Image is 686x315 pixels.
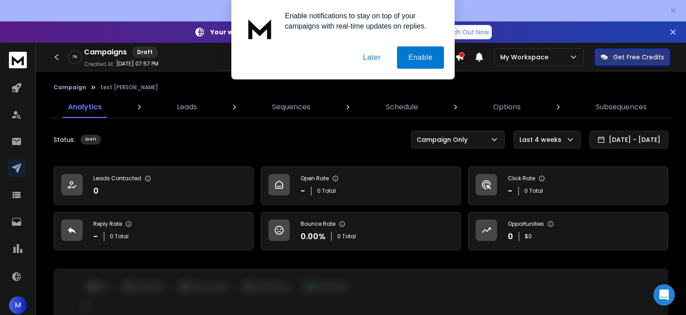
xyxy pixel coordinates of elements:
[519,135,565,144] p: Last 4 weeks
[54,135,75,144] p: Status:
[508,220,544,228] p: Opportunities
[177,102,197,112] p: Leads
[590,96,652,118] a: Subsequences
[261,212,461,250] a: Bounce Rate0.00%0 Total
[9,296,27,314] button: M
[524,187,543,195] p: 0 Total
[68,102,102,112] p: Analytics
[317,187,336,195] p: 0 Total
[301,175,329,182] p: Open Rate
[278,11,444,31] div: Enable notifications to stay on top of your campaigns with real-time updates on replies.
[468,166,668,205] a: Click Rate-0 Total
[508,175,535,182] p: Click Rate
[596,102,647,112] p: Subsequences
[468,212,668,250] a: Opportunities0$0
[351,46,392,69] button: Later
[100,84,158,91] p: test [PERSON_NAME]
[417,135,471,144] p: Campaign Only
[488,96,526,118] a: Options
[54,166,254,205] a: Leads Contacted0
[301,185,305,197] p: -
[93,220,122,228] p: Reply Rate
[301,220,335,228] p: Bounce Rate
[272,102,310,112] p: Sequences
[267,96,316,118] a: Sequences
[590,131,668,149] button: [DATE] - [DATE]
[261,166,461,205] a: Open Rate-0 Total
[493,102,521,112] p: Options
[386,102,418,112] p: Schedule
[93,175,141,182] p: Leads Contacted
[93,230,98,243] p: -
[397,46,444,69] button: Enable
[63,96,107,118] a: Analytics
[110,233,129,240] p: 0 Total
[54,212,254,250] a: Reply Rate-0 Total
[381,96,423,118] a: Schedule
[525,233,532,240] p: $ 0
[508,230,513,243] p: 0
[508,185,513,197] p: -
[653,284,675,306] div: Open Intercom Messenger
[93,185,99,197] p: 0
[301,230,326,243] p: 0.00 %
[54,84,86,91] button: Campaign
[242,11,278,46] img: notification icon
[80,135,101,145] div: Draft
[337,233,356,240] p: 0 Total
[171,96,202,118] a: Leads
